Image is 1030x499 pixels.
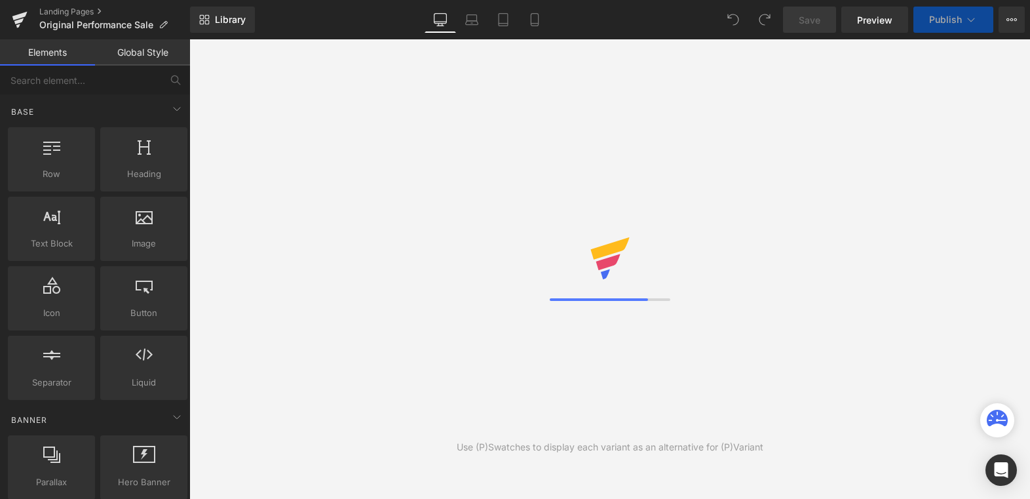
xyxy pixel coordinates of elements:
span: Save [799,13,820,27]
span: Preview [857,13,892,27]
a: Laptop [456,7,487,33]
span: Image [104,237,183,250]
a: Desktop [425,7,456,33]
span: Row [12,167,91,181]
span: Original Performance Sale [39,20,153,30]
span: Library [215,14,246,26]
a: Landing Pages [39,7,190,17]
span: Separator [12,376,91,389]
button: More [999,7,1025,33]
span: Hero Banner [104,475,183,489]
div: Open Intercom Messenger [985,454,1017,486]
span: Parallax [12,475,91,489]
button: Redo [752,7,778,33]
span: Icon [12,306,91,320]
a: Preview [841,7,908,33]
span: Base [10,106,35,118]
span: Liquid [104,376,183,389]
span: Text Block [12,237,91,250]
a: Tablet [487,7,519,33]
div: Use (P)Swatches to display each variant as an alternative for (P)Variant [457,440,763,454]
a: Global Style [95,39,190,66]
span: Heading [104,167,183,181]
a: Mobile [519,7,550,33]
span: Banner [10,414,48,426]
a: New Library [190,7,255,33]
button: Undo [720,7,746,33]
span: Button [104,306,183,320]
button: Publish [913,7,993,33]
span: Publish [929,14,962,25]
